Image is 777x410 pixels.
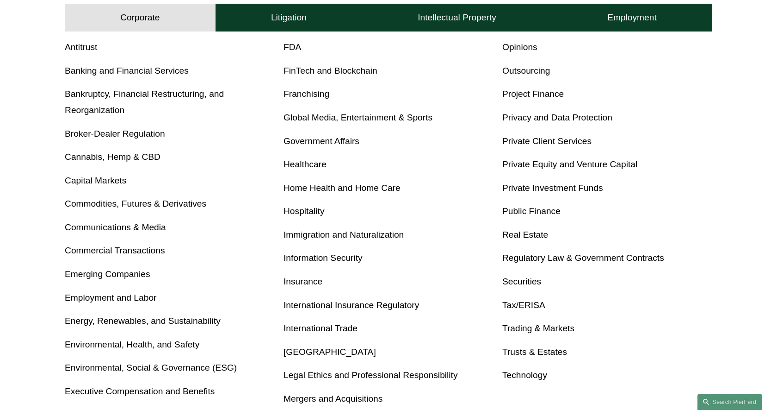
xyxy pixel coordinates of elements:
h4: Employment [607,12,657,23]
a: Regulatory Law & Government Contracts [502,253,664,263]
a: Mergers and Acquisitions [284,394,382,404]
a: Hospitality [284,206,325,216]
a: Franchising [284,89,329,99]
a: Employment and Labor [65,293,156,303]
a: Information Security [284,253,363,263]
a: Environmental, Social & Governance (ESG) [65,363,237,372]
a: Emerging Companies [65,269,150,279]
a: Legal Ethics and Professional Responsibility [284,370,458,380]
a: Insurance [284,277,322,286]
a: Opinions [502,42,537,52]
a: Trading & Markets [502,323,574,333]
a: Search this site [697,394,762,410]
h4: Litigation [271,12,307,23]
a: Commodities, Futures & Derivatives [65,199,206,208]
a: Immigration and Naturalization [284,230,404,240]
a: Capital Markets [65,176,126,185]
a: Securities [502,277,541,286]
a: Bankruptcy, Financial Restructuring, and Reorganization [65,89,224,115]
a: Trusts & Estates [502,347,567,357]
a: Public Finance [502,206,561,216]
a: Energy, Renewables, and Sustainability [65,316,221,326]
a: Privacy and Data Protection [502,113,612,122]
a: Government Affairs [284,136,359,146]
a: FinTech and Blockchain [284,66,377,76]
a: Antitrust [65,42,97,52]
a: Communications & Media [65,222,166,232]
a: Environmental, Health, and Safety [65,340,199,349]
a: FDA [284,42,301,52]
a: Banking and Financial Services [65,66,189,76]
a: Private Equity and Venture Capital [502,159,637,169]
a: Broker-Dealer Regulation [65,129,165,139]
a: International Trade [284,323,358,333]
a: Private Client Services [502,136,592,146]
a: Global Media, Entertainment & Sports [284,113,432,122]
a: Technology [502,370,547,380]
a: Project Finance [502,89,564,99]
a: International Insurance Regulatory [284,300,419,310]
a: Home Health and Home Care [284,183,401,193]
a: Commercial Transactions [65,246,165,255]
h4: Intellectual Property [418,12,496,23]
a: [GEOGRAPHIC_DATA] [284,347,376,357]
a: Real Estate [502,230,548,240]
h4: Corporate [120,12,160,23]
a: Cannabis, Hemp & CBD [65,152,160,162]
a: Healthcare [284,159,327,169]
a: Executive Compensation and Benefits [65,386,215,396]
a: Private Investment Funds [502,183,603,193]
a: Tax/ERISA [502,300,545,310]
a: Outsourcing [502,66,550,76]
